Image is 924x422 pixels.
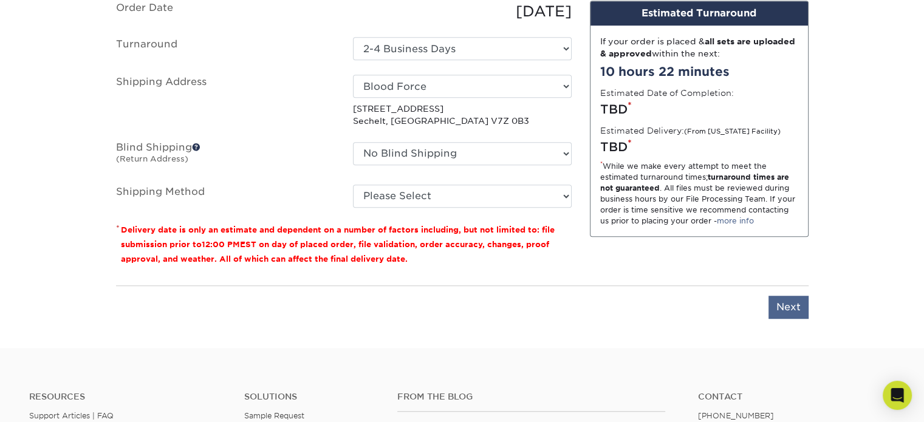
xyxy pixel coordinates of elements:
a: Contact [698,392,895,402]
h4: From the Blog [397,392,665,402]
span: 12:00 PM [202,240,240,249]
small: Delivery date is only an estimate and dependent on a number of factors including, but not limited... [121,225,555,264]
div: TBD [600,138,798,156]
h4: Solutions [244,392,380,402]
a: Sample Request [244,411,304,420]
label: Estimated Date of Completion: [600,87,734,99]
input: Next [768,296,809,319]
div: Estimated Turnaround [590,1,808,26]
div: Open Intercom Messenger [883,381,912,410]
label: Order Date [107,1,344,22]
small: (Return Address) [116,154,188,163]
div: [DATE] [344,1,581,22]
label: Shipping Method [107,185,344,208]
div: 10 hours 22 minutes [600,63,798,81]
label: Estimated Delivery: [600,124,781,137]
label: Blind Shipping [107,142,344,170]
h4: Resources [29,392,226,402]
a: more info [717,216,754,225]
div: TBD [600,100,798,118]
div: While we make every attempt to meet the estimated turnaround times; . All files must be reviewed ... [600,161,798,226]
label: Shipping Address [107,75,344,128]
label: Turnaround [107,37,344,60]
div: If your order is placed & within the next: [600,35,798,60]
small: (From [US_STATE] Facility) [684,128,781,135]
a: Support Articles | FAQ [29,411,114,420]
p: [STREET_ADDRESS] Sechelt, [GEOGRAPHIC_DATA] V7Z 0B3 [353,103,572,128]
strong: turnaround times are not guaranteed [600,172,789,192]
a: [PHONE_NUMBER] [698,411,773,420]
